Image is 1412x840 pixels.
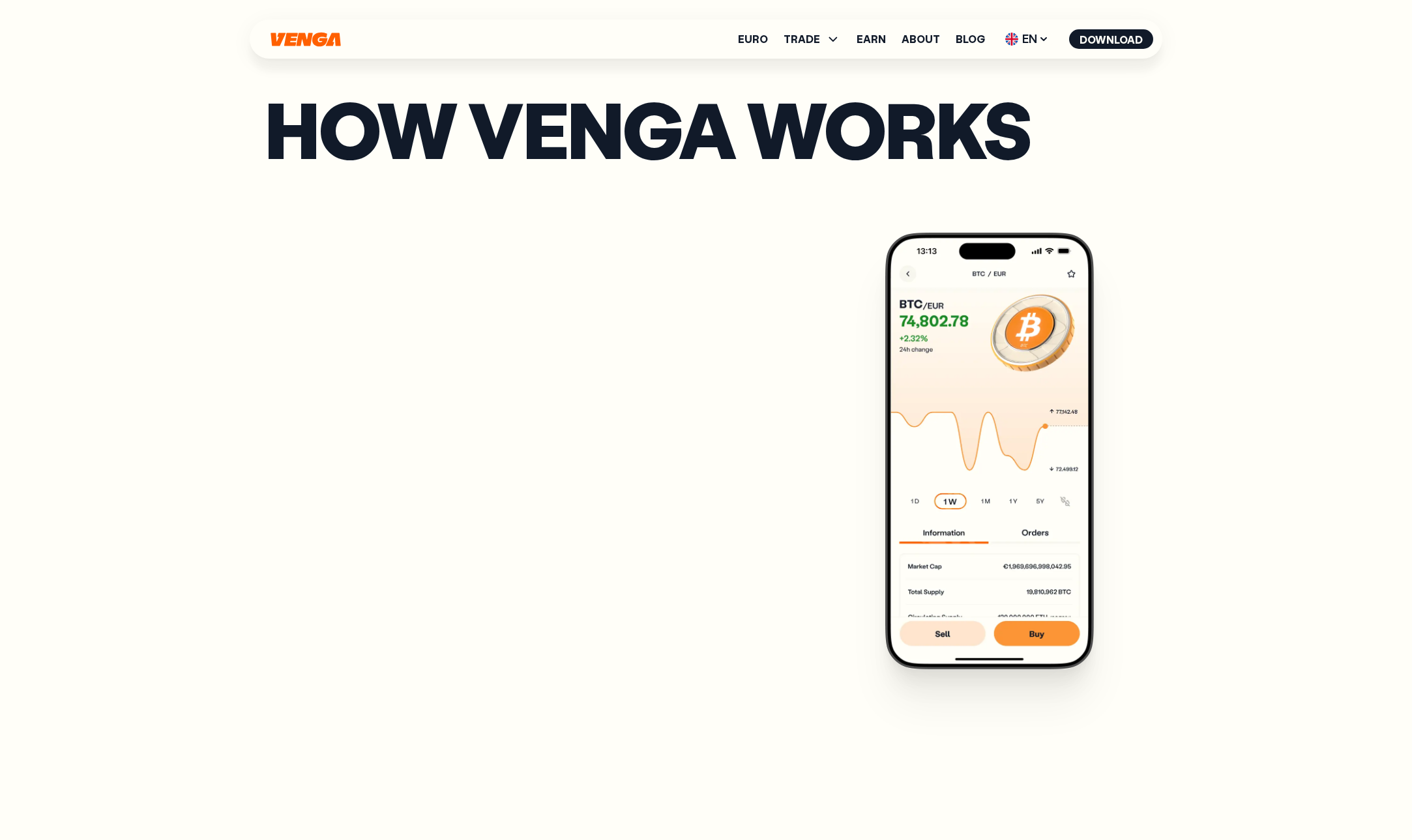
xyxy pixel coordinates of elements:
[265,89,1147,167] p: HOW VENGA WORKS
[857,34,886,44] a: Earn
[885,233,1094,669] img: Venga app trade
[956,34,985,44] a: Blog
[784,34,820,44] span: TRADE
[738,34,768,44] a: Euro
[1069,29,1153,49] button: Download
[1001,29,1053,50] span: EN
[1005,33,1018,46] img: flag-uk
[784,31,841,47] span: TRADE
[902,34,940,44] a: About
[269,32,342,47] svg: Home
